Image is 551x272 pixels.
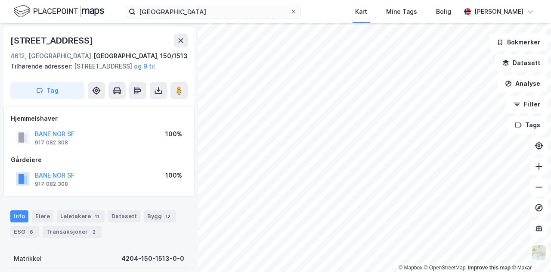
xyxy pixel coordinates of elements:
div: [PERSON_NAME] [474,6,523,17]
div: Transaksjoner [43,226,102,238]
iframe: Chat Widget [508,231,551,272]
input: Søk på adresse, matrikkel, gårdeiere, leietakere eller personer [136,5,290,18]
div: 2 [90,228,98,236]
div: 4612, [GEOGRAPHIC_DATA] [10,51,91,61]
a: Mapbox [399,265,422,271]
div: 11 [93,212,101,221]
div: 917 082 308 [35,181,68,188]
div: Info [10,210,28,222]
div: Bolig [436,6,451,17]
a: Improve this map [468,265,511,271]
div: Mine Tags [386,6,417,17]
button: Filter [506,96,548,113]
div: Leietakere [57,210,105,222]
div: Matrikkel [14,253,42,264]
div: [GEOGRAPHIC_DATA], 150/1513 [93,51,188,61]
button: Datasett [495,54,548,72]
div: 4204-150-1513-0-0 [121,253,184,264]
button: Analyse [498,75,548,92]
button: Tags [508,116,548,134]
div: Hjemmelshaver [11,113,187,124]
img: logo.f888ab2527a4732fd821a326f86c7f29.svg [14,4,104,19]
div: Datasett [108,210,140,222]
div: 917 082 308 [35,139,68,146]
div: Bygg [144,210,176,222]
a: OpenStreetMap [424,265,466,271]
div: 12 [164,212,172,221]
button: Bokmerker [489,34,548,51]
div: Eiere [32,210,53,222]
div: 6 [27,228,36,236]
div: Kontrollprogram for chat [508,231,551,272]
span: Tilhørende adresser: [10,63,74,70]
div: ESG [10,226,39,238]
div: Kart [355,6,367,17]
div: [STREET_ADDRESS] [10,61,181,72]
button: Tag [10,82,84,99]
div: [STREET_ADDRESS] [10,34,95,47]
div: Gårdeiere [11,155,187,165]
div: 100% [165,170,182,181]
div: 100% [165,129,182,139]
